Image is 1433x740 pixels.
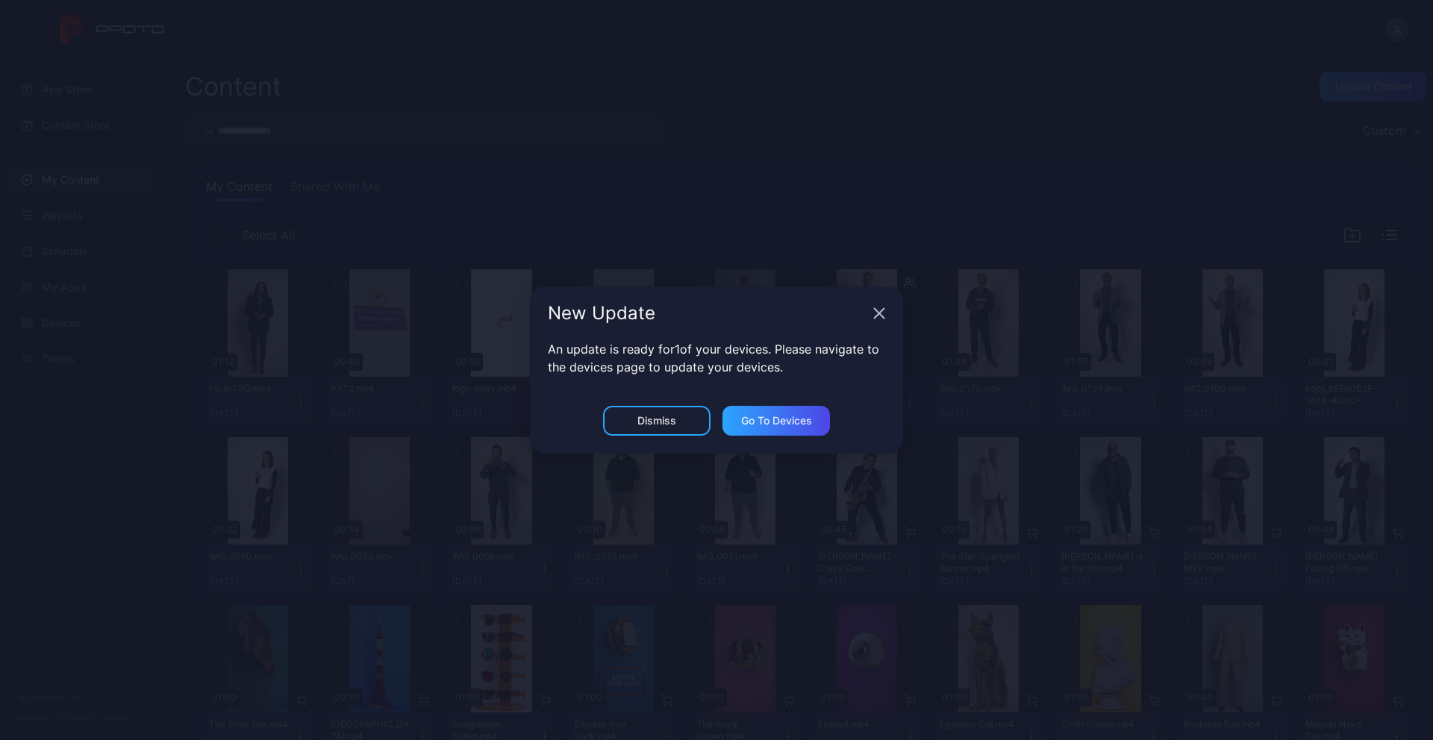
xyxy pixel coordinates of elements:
[548,340,885,376] p: An update is ready for 1 of your devices. Please navigate to the devices page to update your devi...
[741,415,812,427] div: Go to devices
[548,304,867,322] div: New Update
[637,415,676,427] div: Dismiss
[603,406,711,436] button: Dismiss
[722,406,830,436] button: Go to devices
